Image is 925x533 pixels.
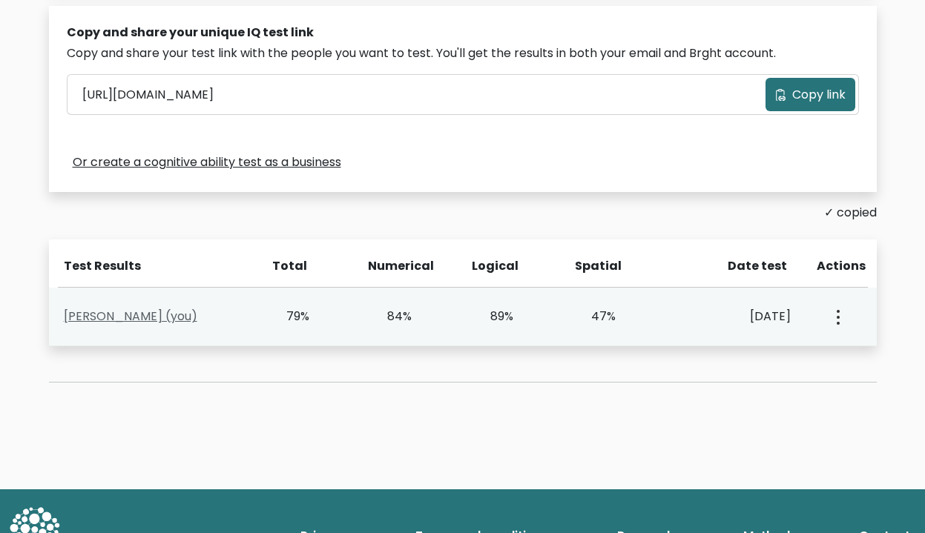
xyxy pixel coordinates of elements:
[67,44,859,62] div: Copy and share your test link with the people you want to test. You'll get the results in both yo...
[369,308,412,325] div: 84%
[268,308,310,325] div: 79%
[766,78,855,111] button: Copy link
[67,24,859,42] div: Copy and share your unique IQ test link
[265,257,308,275] div: Total
[676,308,791,325] div: [DATE]
[64,308,197,325] a: [PERSON_NAME] (you)
[575,257,618,275] div: Spatial
[64,257,247,275] div: Test Results
[73,153,341,171] a: Or create a cognitive ability test as a business
[817,257,868,275] div: Actions
[573,308,616,325] div: 47%
[472,257,515,275] div: Logical
[49,204,877,222] div: ✓ copied
[472,308,514,325] div: 89%
[368,257,411,275] div: Numerical
[679,257,799,275] div: Date test
[792,86,846,104] span: Copy link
